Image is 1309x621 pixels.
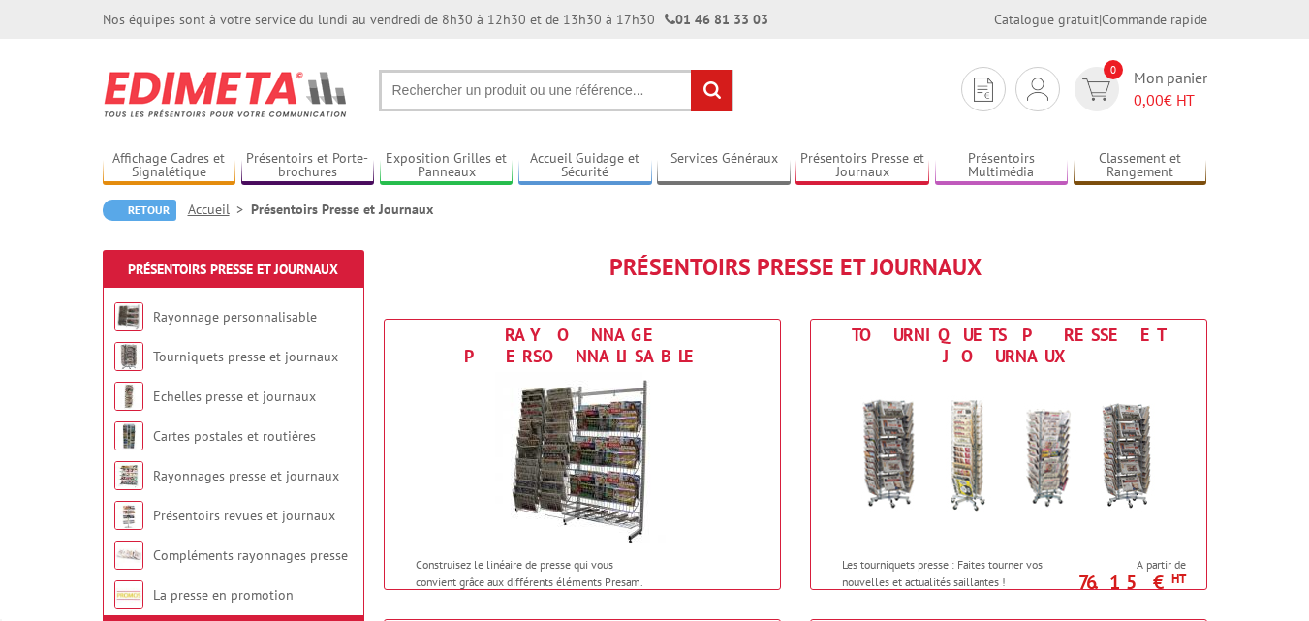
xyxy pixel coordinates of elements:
[153,388,316,405] a: Echelles presse et journaux
[114,382,143,411] img: Echelles presse et journaux
[842,556,1082,589] p: Les tourniquets presse : Faites tourner vos nouvelles et actualités saillantes !
[128,261,338,278] a: Présentoirs Presse et Journaux
[816,325,1201,367] div: Tourniquets presse et journaux
[1070,67,1207,111] a: devis rapide 0 Mon panier 0,00€ HT
[657,150,791,182] a: Services Généraux
[390,325,775,367] div: Rayonnage personnalisable
[518,150,652,182] a: Accueil Guidage et Sécurité
[114,421,143,450] img: Cartes postales et routières
[103,58,350,130] img: Edimeta
[495,372,670,546] img: Rayonnage personnalisable
[114,580,143,609] img: La presse en promotion
[153,348,338,365] a: Tourniquets presse et journaux
[114,461,143,490] img: Rayonnages presse et journaux
[380,150,514,182] a: Exposition Grilles et Panneaux
[384,255,1207,280] h1: Présentoirs Presse et Journaux
[103,200,176,221] a: Retour
[810,319,1207,590] a: Tourniquets presse et journaux Tourniquets presse et journaux Les tourniquets presse : Faites tou...
[153,586,294,604] a: La presse en promotion
[103,150,236,182] a: Affichage Cadres et Signalétique
[153,546,348,564] a: Compléments rayonnages presse
[994,10,1207,29] div: |
[1087,557,1186,573] span: A partir de
[103,10,768,29] div: Nos équipes sont à votre service du lundi au vendredi de 8h30 à 12h30 et de 13h30 à 17h30
[114,342,143,371] img: Tourniquets presse et journaux
[114,302,143,331] img: Rayonnage personnalisable
[1134,90,1164,109] span: 0,00
[153,308,317,326] a: Rayonnage personnalisable
[1027,78,1048,101] img: devis rapide
[379,70,733,111] input: Rechercher un produit ou une référence...
[1134,67,1207,111] span: Mon panier
[251,200,433,219] li: Présentoirs Presse et Journaux
[829,372,1188,546] img: Tourniquets presse et journaux
[241,150,375,182] a: Présentoirs et Porte-brochures
[1082,78,1110,101] img: devis rapide
[1134,89,1207,111] span: € HT
[1171,571,1186,587] sup: HT
[114,541,143,570] img: Compléments rayonnages presse
[974,78,993,102] img: devis rapide
[994,11,1099,28] a: Catalogue gratuit
[691,70,732,111] input: rechercher
[1102,11,1207,28] a: Commande rapide
[188,201,251,218] a: Accueil
[153,467,339,484] a: Rayonnages presse et journaux
[1074,150,1207,182] a: Classement et Rangement
[153,427,316,445] a: Cartes postales et routières
[153,507,335,524] a: Présentoirs revues et journaux
[935,150,1069,182] a: Présentoirs Multimédia
[416,556,656,589] p: Construisez le linéaire de presse qui vous convient grâce aux différents éléments Presam.
[795,150,929,182] a: Présentoirs Presse et Journaux
[665,11,768,28] strong: 01 46 81 33 03
[384,319,781,590] a: Rayonnage personnalisable Rayonnage personnalisable Construisez le linéaire de presse qui vous co...
[1077,576,1186,588] p: 76.15 €
[1104,60,1123,79] span: 0
[114,501,143,530] img: Présentoirs revues et journaux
